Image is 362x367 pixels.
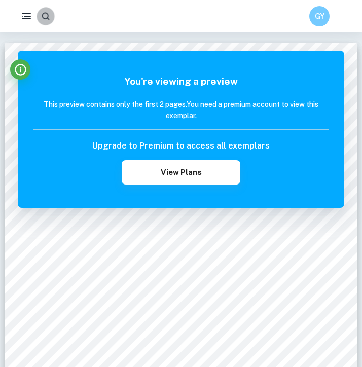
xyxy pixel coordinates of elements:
[92,140,270,152] h6: Upgrade to Premium to access all exemplars
[309,6,330,26] button: GY
[33,99,329,121] h6: This preview contains only the first 2 pages. You need a premium account to view this exemplar.
[314,11,325,22] h6: GY
[10,59,30,80] button: Info
[33,74,329,89] h5: You're viewing a preview
[122,160,240,185] button: View Plans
